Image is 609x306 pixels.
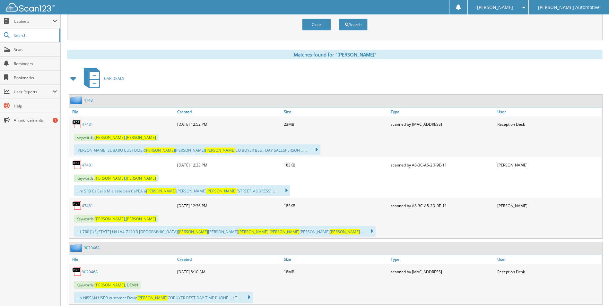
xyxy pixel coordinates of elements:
[282,255,389,264] a: Size
[339,19,368,30] button: Search
[14,19,53,24] span: Cabinets
[205,148,235,153] span: [PERSON_NAME]
[82,122,93,127] a: 47481
[74,215,159,223] span: Keywords: ,
[282,107,389,116] a: Size
[69,107,176,116] a: File
[389,118,496,131] div: scanned by [MAC_ADDRESS]
[74,226,376,237] div: ...1 760 [US_STATE] LN LA4-7120 3 [GEOGRAPHIC_DATA] [PERSON_NAME] [PERSON_NAME] ...
[477,5,513,9] span: [PERSON_NAME]
[389,255,496,264] a: Type
[282,199,389,212] div: 183KB
[74,292,253,303] div: ... x NISSAN USED customer Devin COBUYER BEST DAY TIME PHONE ... : T...
[95,282,125,288] span: [PERSON_NAME]
[176,265,282,278] div: [DATE] 8:10 AM
[145,148,175,153] span: [PERSON_NAME]
[496,255,602,264] a: User
[74,174,159,182] span: Keywords: ,
[302,19,331,30] button: Clear
[69,255,176,264] a: File
[72,267,82,276] img: PDF.png
[72,201,82,210] img: PDF.png
[176,118,282,131] div: [DATE] 12:52 PM
[67,50,603,59] div: Matches found for "[PERSON_NAME]"
[80,66,124,91] a: CAR DEALS
[14,61,57,66] span: Reminders
[14,75,57,81] span: Bookmarks
[74,134,159,141] span: Keywords: ,
[14,47,57,52] span: Scan
[330,229,360,234] span: [PERSON_NAME]
[82,269,98,275] a: 902046A
[496,199,602,212] div: [PERSON_NAME]
[282,118,389,131] div: 23MB
[496,158,602,171] div: [PERSON_NAME]
[178,229,208,234] span: [PERSON_NAME]
[14,117,57,123] span: Announcements
[176,199,282,212] div: [DATE] 12:36 PM
[126,175,156,181] span: [PERSON_NAME]
[389,199,496,212] div: scanned by A8-3C-A5-2D-9E-11
[496,107,602,116] a: User
[104,76,124,81] span: CAR DEALS
[74,144,320,155] div: [PERSON_NAME] SUBARU CUSTOMER [PERSON_NAME] CO BUYER BEST DAY SALESPERSON ... ...
[74,185,290,196] div: ...rn SRB Es Eel b Mia sete pan CaPEA a [PERSON_NAME] [STREET_ADDRESS] L...
[84,98,95,103] a: 47481
[389,265,496,278] div: scanned by [MAC_ADDRESS]
[126,135,156,140] span: [PERSON_NAME]
[496,118,602,131] div: Reception Desk
[389,107,496,116] a: Type
[84,245,100,251] a: 902046A
[238,229,268,234] span: [PERSON_NAME]
[74,281,141,289] span: Keywords: , DEVIN
[14,103,57,109] span: Help
[126,216,156,222] span: [PERSON_NAME]
[82,162,93,168] a: 47481
[206,188,237,194] span: [PERSON_NAME]
[70,96,84,104] img: folder2.png
[53,118,58,123] div: 1
[176,107,282,116] a: Created
[282,265,389,278] div: 18MB
[70,244,84,252] img: folder2.png
[269,229,300,234] span: [PERSON_NAME]
[538,5,600,9] span: [PERSON_NAME] Automotive
[95,175,125,181] span: [PERSON_NAME]
[72,119,82,129] img: PDF.png
[6,3,55,12] img: scan123-logo-white.svg
[496,265,602,278] div: Reception Desk
[14,33,56,38] span: Search
[95,216,125,222] span: [PERSON_NAME]
[137,295,168,301] span: [PERSON_NAME]
[14,89,53,95] span: User Reports
[72,160,82,170] img: PDF.png
[176,158,282,171] div: [DATE] 12:33 PM
[146,188,176,194] span: [PERSON_NAME]
[176,255,282,264] a: Created
[389,158,496,171] div: scanned by A8-3C-A5-2D-9E-11
[82,203,93,208] a: 47481
[95,135,125,140] span: [PERSON_NAME]
[282,158,389,171] div: 183KB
